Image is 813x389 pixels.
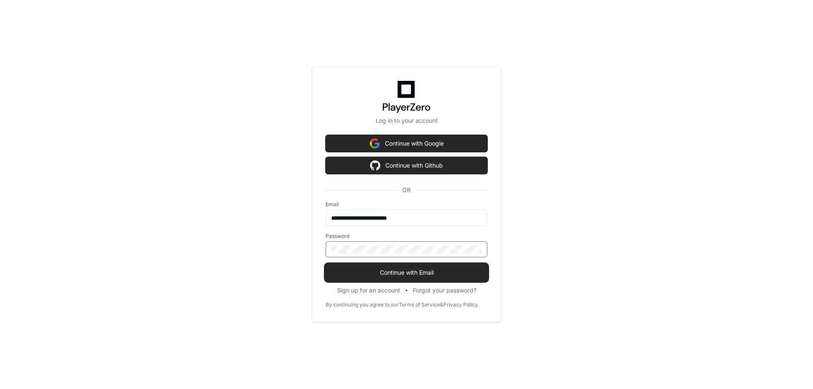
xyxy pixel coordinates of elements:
button: Continue with Email [326,264,487,281]
a: Privacy Policy. [443,301,479,308]
button: Sign up for an account [337,286,400,295]
img: Sign in with google [370,157,380,174]
span: OR [399,186,414,194]
a: Terms of Service [399,301,440,308]
button: Continue with Google [326,135,487,152]
span: Continue with Email [326,268,487,277]
div: By continuing you agree to our [326,301,399,308]
div: & [440,301,443,308]
button: Forgot your password? [413,286,476,295]
img: Sign in with google [370,135,380,152]
label: Password [326,233,487,240]
label: Email [326,201,487,208]
p: Log in to your account [326,116,487,125]
button: Continue with Github [326,157,487,174]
